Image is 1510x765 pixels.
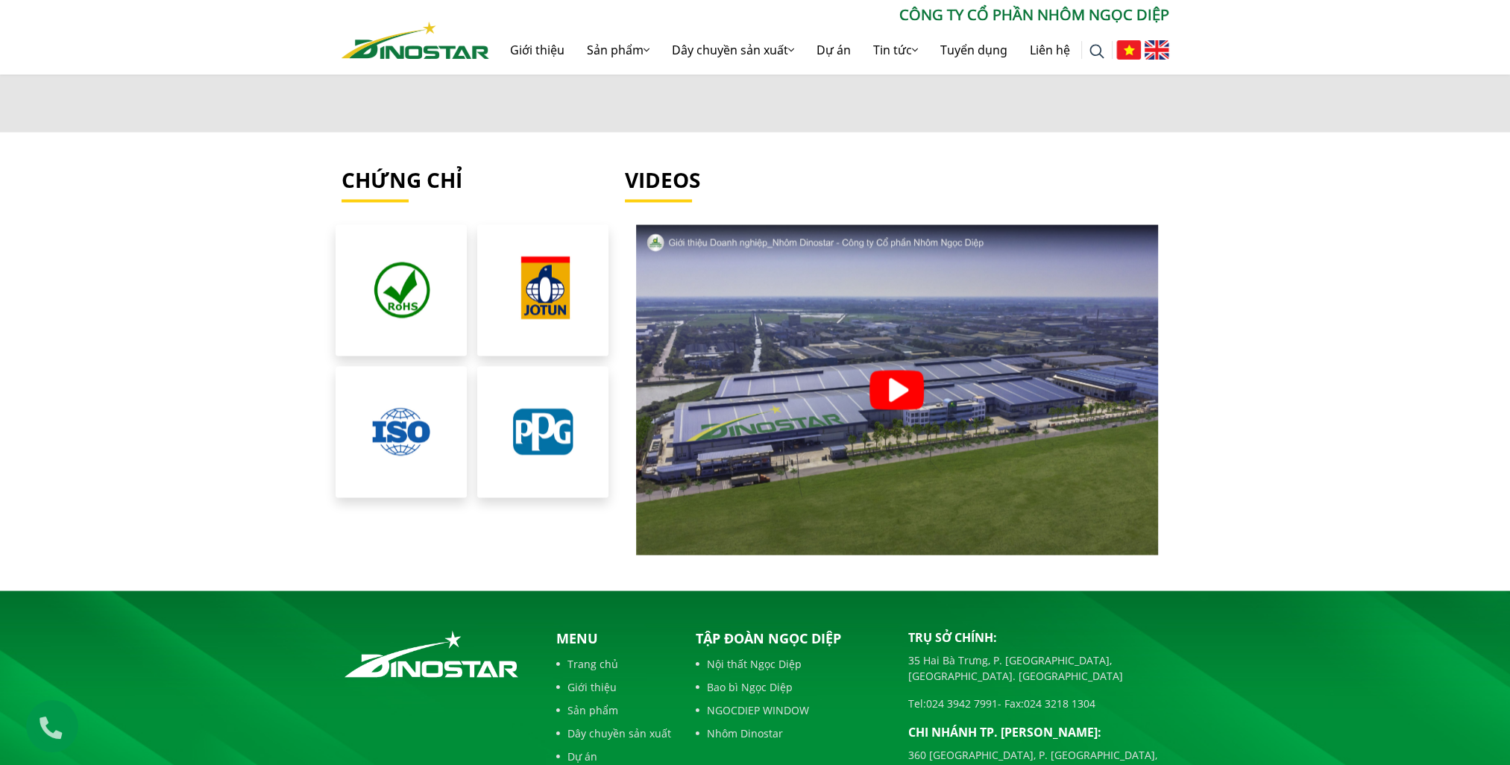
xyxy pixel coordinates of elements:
[696,702,886,717] a: NGOCDIEP WINDOW
[908,652,1169,683] p: 35 Hai Bà Trưng, P. [GEOGRAPHIC_DATA], [GEOGRAPHIC_DATA]. [GEOGRAPHIC_DATA]
[929,26,1019,74] a: Tuyển dụng
[556,748,671,764] a: Dự án
[342,628,521,680] img: logo_footer
[1019,26,1081,74] a: Liên hệ
[556,679,671,694] a: Giới thiệu
[342,166,462,194] a: Chứng chỉ
[661,26,805,74] a: Dây chuyền sản xuất
[696,725,886,740] a: Nhôm Dinostar
[1089,44,1104,59] img: search
[1145,40,1169,60] img: English
[908,722,1169,740] p: Chi nhánh TP. [PERSON_NAME]:
[696,628,886,648] p: Tập đoàn Ngọc Diệp
[1024,696,1095,710] a: 024 3218 1304
[342,22,489,59] img: Nhôm Dinostar
[696,655,886,671] a: Nội thất Ngọc Diệp
[805,26,862,74] a: Dự án
[489,4,1169,26] p: CÔNG TY CỔ PHẦN NHÔM NGỌC DIỆP
[556,702,671,717] a: Sản phẩm
[576,26,661,74] a: Sản phẩm
[556,655,671,671] a: Trang chủ
[696,679,886,694] a: Bao bì Ngọc Diệp
[625,168,1169,193] a: Videos
[862,26,929,74] a: Tin tức
[556,725,671,740] a: Dây chuyền sản xuất
[1116,40,1141,60] img: Tiếng Việt
[908,628,1169,646] p: Trụ sở chính:
[926,696,998,710] a: 024 3942 7991
[342,19,489,58] a: Nhôm Dinostar
[499,26,576,74] a: Giới thiệu
[908,695,1169,711] p: Tel: - Fax:
[556,628,671,648] p: Menu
